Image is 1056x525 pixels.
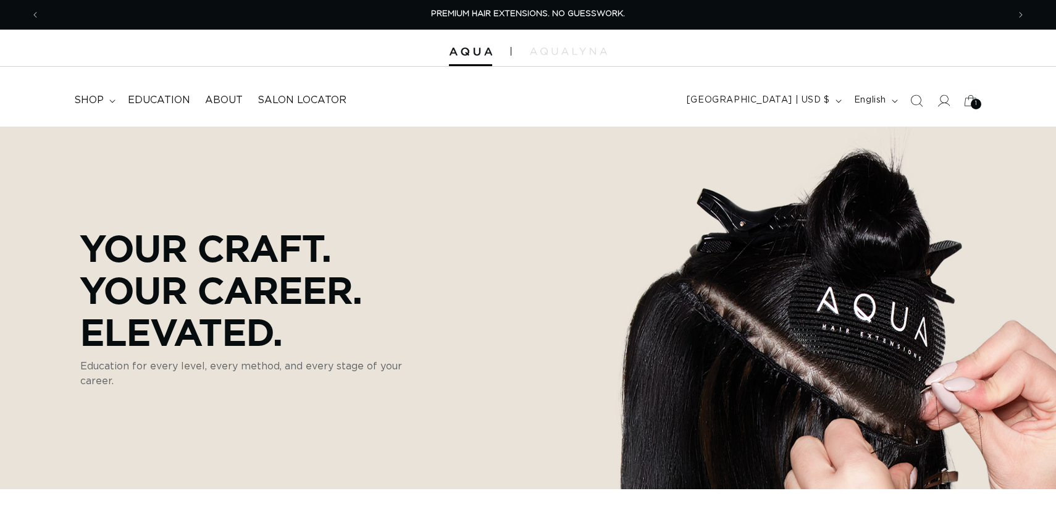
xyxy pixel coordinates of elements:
a: Salon Locator [250,86,354,114]
p: Education for every level, every method, and every stage of your career. [80,359,432,388]
button: Next announcement [1007,3,1034,27]
span: Salon Locator [258,94,346,107]
button: Previous announcement [22,3,49,27]
summary: shop [67,86,120,114]
a: About [198,86,250,114]
img: aqualyna.com [530,48,607,55]
span: Education [128,94,190,107]
a: Education [120,86,198,114]
button: [GEOGRAPHIC_DATA] | USD $ [679,89,847,112]
span: shop [74,94,104,107]
span: 1 [975,99,978,109]
img: Aqua Hair Extensions [449,48,492,56]
span: English [854,94,886,107]
span: About [205,94,243,107]
span: [GEOGRAPHIC_DATA] | USD $ [687,94,830,107]
summary: Search [903,87,930,114]
span: PREMIUM HAIR EXTENSIONS. NO GUESSWORK. [431,10,625,18]
button: English [847,89,903,112]
p: Your Craft. Your Career. Elevated. [80,227,432,353]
